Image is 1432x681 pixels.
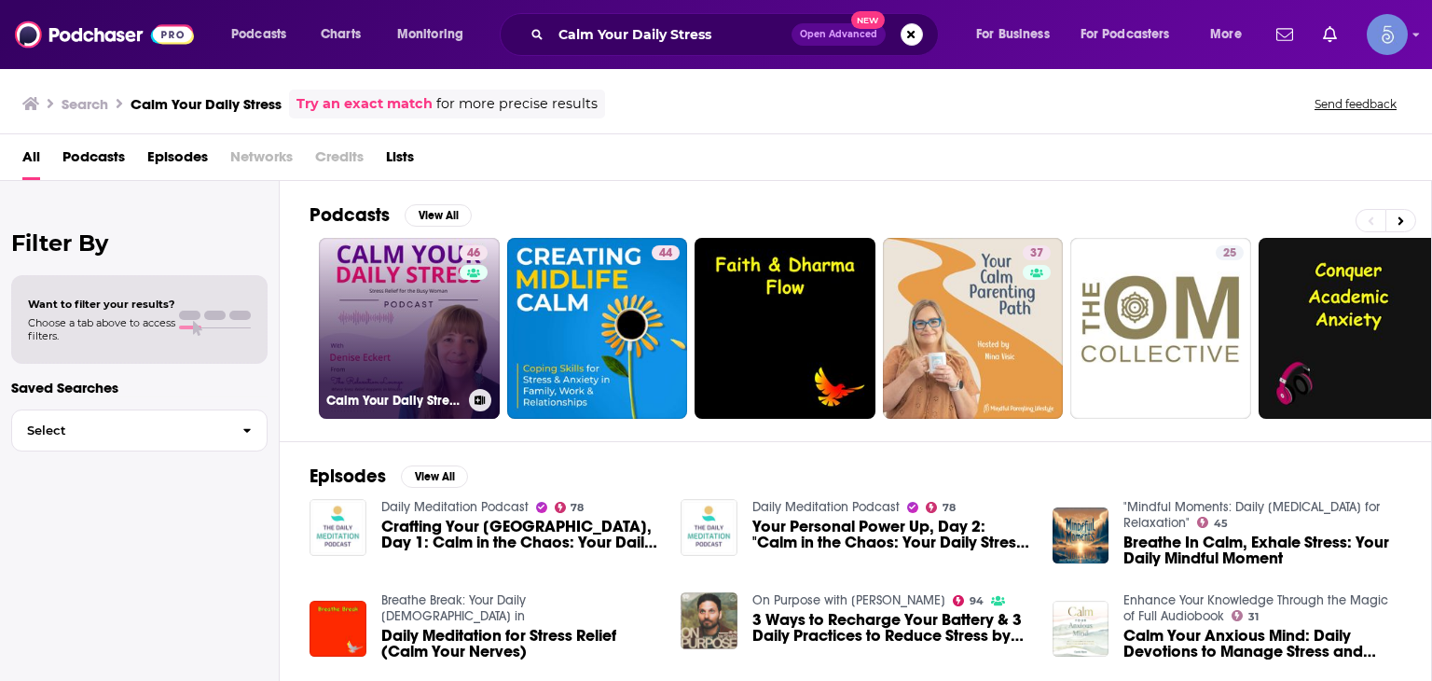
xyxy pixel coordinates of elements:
[315,142,364,180] span: Credits
[652,245,680,260] a: 44
[1367,14,1408,55] button: Show profile menu
[800,30,877,39] span: Open Advanced
[381,499,529,515] a: Daily Meditation Podcast
[11,410,268,452] button: Select
[401,466,468,488] button: View All
[571,504,584,512] span: 78
[12,424,227,437] span: Select
[953,595,984,606] a: 94
[384,20,488,49] button: open menu
[555,502,585,513] a: 78
[1232,610,1259,621] a: 31
[397,21,463,48] span: Monitoring
[1197,20,1265,49] button: open menu
[1081,21,1170,48] span: For Podcasters
[147,142,208,180] a: Episodes
[1269,19,1301,50] a: Show notifications dropdown
[22,142,40,180] a: All
[976,21,1050,48] span: For Business
[943,504,956,512] span: 78
[1123,535,1401,566] a: Breathe In Calm, Exhale Stress: Your Daily Mindful Moment
[963,20,1073,49] button: open menu
[970,597,984,605] span: 94
[309,20,372,49] a: Charts
[1068,20,1197,49] button: open menu
[752,612,1030,644] a: 3 Ways to Recharge Your Battery & 3 Daily Practices to Reduce Stress by 100% with the CEO of Calm...
[381,628,659,660] a: Daily Meditation for Stress Relief (Calm Your Nerves)
[507,238,688,419] a: 44
[310,203,472,227] a: PodcastsView All
[28,298,175,311] span: Want to filter your results?
[381,519,659,550] span: Crafting Your [GEOGRAPHIC_DATA], Day 1: Calm in the Chaos: Your Daily Stress Shield
[381,519,659,550] a: Crafting Your Inner Haven, Day 1: Calm in the Chaos: Your Daily Stress Shield
[1223,244,1236,263] span: 25
[386,142,414,180] a: Lists
[28,316,175,342] span: Choose a tab above to access filters.
[752,519,1030,550] a: Your Personal Power Up, Day 2: "Calm in the Chaos: Your Daily Stress Shield" meditation series
[218,20,310,49] button: open menu
[1367,14,1408,55] span: Logged in as Spiral5-G1
[310,499,366,556] img: Crafting Your Inner Haven, Day 1: Calm in the Chaos: Your Daily Stress Shield
[1123,628,1401,660] a: Calm Your Anxious Mind: Daily Devotions to Manage Stress and Build Resilience Audiobook by Carrie...
[926,502,956,513] a: 78
[851,11,885,29] span: New
[1030,244,1043,263] span: 37
[381,592,526,624] a: Breathe Break: Your Daily Zen in
[230,142,293,180] span: Networks
[460,245,488,260] a: 46
[1123,499,1380,531] a: "Mindful Moments: Daily Breathing Exercises for Relaxation"
[310,203,390,227] h2: Podcasts
[1315,19,1344,50] a: Show notifications dropdown
[752,499,900,515] a: Daily Meditation Podcast
[792,23,886,46] button: Open AdvancedNew
[1214,520,1228,528] span: 45
[1123,592,1388,624] a: Enhance Your Knowledge Through the Magic of Full Audiobook
[1070,238,1251,419] a: 25
[1123,628,1401,660] span: Calm Your Anxious Mind: Daily Devotions to Manage Stress and Build Resilience Audiobook by [PERSO...
[1309,96,1402,112] button: Send feedback
[62,142,125,180] a: Podcasts
[659,244,672,263] span: 44
[1053,507,1109,564] img: Breathe In Calm, Exhale Stress: Your Daily Mindful Moment
[319,238,500,419] a: 46Calm Your Daily Stress - Stress Relief for the Busy Woman
[1216,245,1244,260] a: 25
[551,20,792,49] input: Search podcasts, credits, & more...
[11,379,268,396] p: Saved Searches
[296,93,433,115] a: Try an exact match
[1210,21,1242,48] span: More
[231,21,286,48] span: Podcasts
[11,229,268,257] h2: Filter By
[467,244,480,263] span: 46
[681,592,737,649] img: 3 Ways to Recharge Your Battery & 3 Daily Practices to Reduce Stress by 100% with the CEO of Calm...
[405,204,472,227] button: View All
[436,93,598,115] span: for more precise results
[310,465,468,488] a: EpisodesView All
[681,499,737,556] img: Your Personal Power Up, Day 2: "Calm in the Chaos: Your Daily Stress Shield" meditation series
[1023,245,1051,260] a: 37
[310,601,366,658] img: Daily Meditation for Stress Relief (Calm Your Nerves)
[310,465,386,488] h2: Episodes
[321,21,361,48] span: Charts
[131,95,282,113] h3: Calm Your Daily Stress
[1248,613,1259,621] span: 31
[752,592,945,608] a: On Purpose with Jay Shetty
[326,393,461,409] h3: Calm Your Daily Stress - Stress Relief for the Busy Woman
[883,238,1064,419] a: 37
[517,13,957,56] div: Search podcasts, credits, & more...
[15,17,194,52] img: Podchaser - Follow, Share and Rate Podcasts
[1053,601,1109,658] img: Calm Your Anxious Mind: Daily Devotions to Manage Stress and Build Resilience Audiobook by Carrie...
